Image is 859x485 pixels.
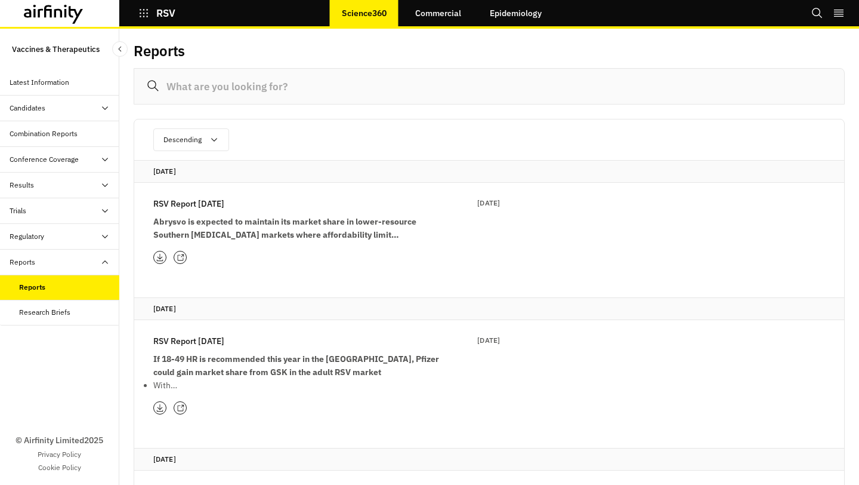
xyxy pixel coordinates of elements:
[38,449,81,460] a: Privacy Policy
[19,282,45,293] div: Reports
[10,257,35,268] div: Reports
[811,3,823,23] button: Search
[153,197,224,210] p: RSV Report [DATE]
[477,197,500,209] p: [DATE]
[153,453,825,465] p: [DATE]
[12,38,100,60] p: Vaccines & Therapeutics
[19,307,70,318] div: Research Briefs
[10,103,45,113] div: Candidates
[156,8,175,19] p: RSV
[153,354,439,377] strong: If 18-49 HR is recommended this year in the [GEOGRAPHIC_DATA], Pfizer could gain market share fro...
[153,334,224,348] p: RSV Report [DATE]
[38,462,81,473] a: Cookie Policy
[10,205,26,216] div: Trials
[10,128,78,139] div: Combination Reports
[10,231,44,242] div: Regulatory
[153,303,825,315] p: [DATE]
[153,165,825,177] p: [DATE]
[477,334,500,346] p: [DATE]
[134,42,185,60] h2: Reports
[153,128,229,151] button: Descending
[153,216,416,240] strong: Abrysvo is expected to maintain its market share in lower-resource Southern [MEDICAL_DATA] market...
[10,154,79,165] div: Conference Coverage
[138,3,175,23] button: RSV
[342,8,387,18] p: Science360
[16,434,103,447] p: © Airfinity Limited 2025
[10,180,34,191] div: Results
[153,379,440,392] p: With…
[134,68,845,105] input: What are you looking for?
[10,77,69,88] div: Latest Information
[112,41,128,57] button: Close Sidebar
